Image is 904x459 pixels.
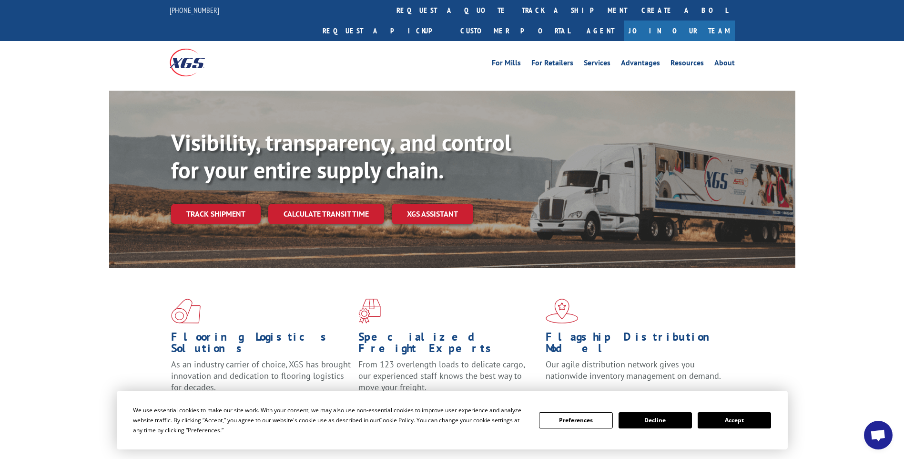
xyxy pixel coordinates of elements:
a: Calculate transit time [268,204,384,224]
img: xgs-icon-flagship-distribution-model-red [546,299,579,323]
button: Accept [698,412,771,428]
h1: Specialized Freight Experts [358,331,538,359]
div: Cookie Consent Prompt [117,391,788,449]
a: Advantages [621,59,660,70]
a: Services [584,59,610,70]
img: xgs-icon-focused-on-flooring-red [358,299,381,323]
a: About [714,59,735,70]
p: From 123 overlength loads to delicate cargo, our experienced staff knows the best way to move you... [358,359,538,401]
a: Track shipment [171,204,261,224]
a: [PHONE_NUMBER] [170,5,219,15]
span: Our agile distribution network gives you nationwide inventory management on demand. [546,359,721,381]
div: We use essential cookies to make our site work. With your consent, we may also use non-essential ... [133,405,528,435]
img: xgs-icon-total-supply-chain-intelligence-red [171,299,201,323]
a: Agent [577,21,624,41]
span: As an industry carrier of choice, XGS has brought innovation and dedication to flooring logistics... [171,359,351,393]
a: Customer Portal [453,21,577,41]
span: Cookie Policy [379,416,414,424]
a: Open chat [864,421,893,449]
a: Request a pickup [315,21,453,41]
h1: Flagship Distribution Model [546,331,726,359]
a: Learn More > [546,390,664,401]
button: Preferences [539,412,612,428]
a: Join Our Team [624,21,735,41]
button: Decline [619,412,692,428]
span: Preferences [188,426,220,434]
a: Resources [670,59,704,70]
a: For Retailers [531,59,573,70]
h1: Flooring Logistics Solutions [171,331,351,359]
a: For Mills [492,59,521,70]
b: Visibility, transparency, and control for your entire supply chain. [171,127,511,185]
a: XGS ASSISTANT [392,204,473,224]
